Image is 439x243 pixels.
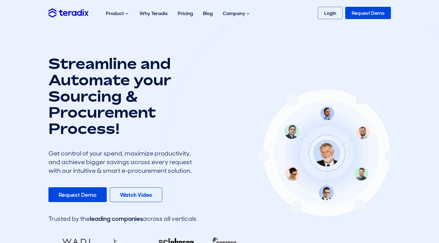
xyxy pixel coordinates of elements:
[318,7,343,19] a: Login
[48,149,197,175] div: Get control of your spend, maximize productivity, and achieve bigger savings across every request...
[218,4,256,23] div: Company
[345,7,391,19] a: Request Demo
[198,4,218,23] a: Blog
[110,187,162,202] a: Watch Video
[48,55,197,137] h1: Streamline and Automate your Sourcing & Procurement Process!
[135,4,173,23] a: Why Teradix
[48,8,89,17] img: Teradix logo
[48,214,197,223] div: Trusted by the across all verticals
[90,215,143,223] span: leading companies
[101,4,135,23] div: Product
[120,191,152,199] b: Watch Video
[48,187,107,202] a: Request Demo
[173,4,198,23] a: Pricing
